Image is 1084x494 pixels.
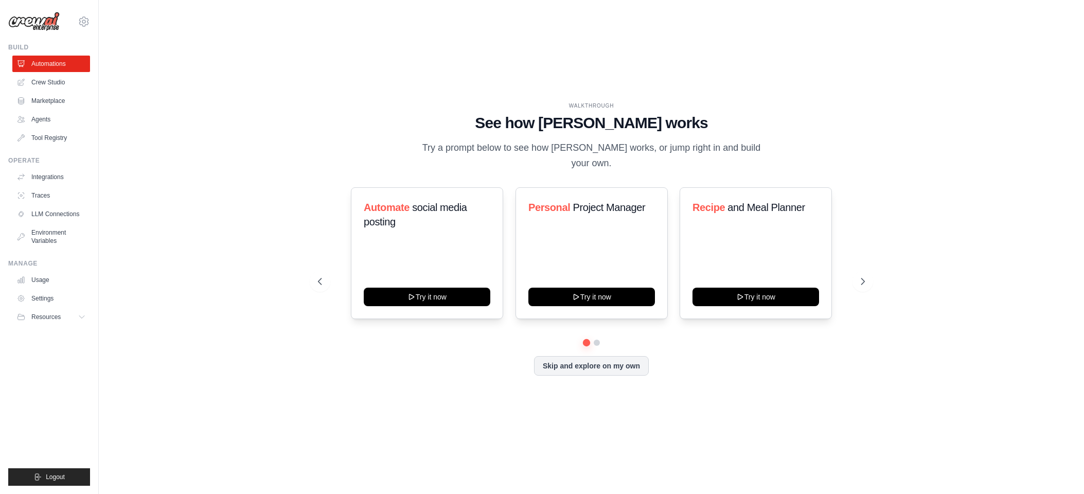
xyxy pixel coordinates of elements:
[8,468,90,486] button: Logout
[12,56,90,72] a: Automations
[12,169,90,185] a: Integrations
[12,309,90,325] button: Resources
[692,288,819,306] button: Try it now
[12,130,90,146] a: Tool Registry
[528,202,570,213] span: Personal
[419,140,765,171] p: Try a prompt below to see how [PERSON_NAME] works, or jump right in and build your own.
[12,224,90,249] a: Environment Variables
[31,313,61,321] span: Resources
[12,290,90,307] a: Settings
[528,288,655,306] button: Try it now
[728,202,805,213] span: and Meal Planner
[8,12,60,31] img: Logo
[8,259,90,268] div: Manage
[8,156,90,165] div: Operate
[12,93,90,109] a: Marketplace
[12,74,90,91] a: Crew Studio
[364,288,490,306] button: Try it now
[12,187,90,204] a: Traces
[8,43,90,51] div: Build
[318,114,865,132] h1: See how [PERSON_NAME] works
[573,202,645,213] span: Project Manager
[364,202,410,213] span: Automate
[12,272,90,288] a: Usage
[692,202,725,213] span: Recipe
[12,206,90,222] a: LLM Connections
[534,356,649,376] button: Skip and explore on my own
[12,111,90,128] a: Agents
[46,473,65,481] span: Logout
[318,102,865,110] div: WALKTHROUGH
[1033,445,1084,494] iframe: Chat Widget
[364,202,467,227] span: social media posting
